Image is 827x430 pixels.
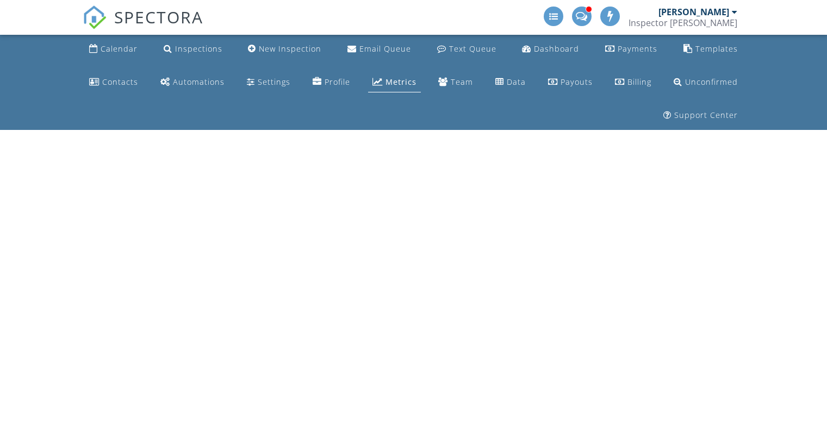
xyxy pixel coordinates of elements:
[385,77,416,87] div: Metrics
[258,77,290,87] div: Settings
[491,72,530,92] a: Data
[114,5,203,28] span: SPECTORA
[658,7,729,17] div: [PERSON_NAME]
[611,72,656,92] a: Billing
[85,39,142,59] a: Calendar
[629,17,737,28] div: Inspector Cluseau
[669,72,742,92] a: Unconfirmed
[85,72,142,92] a: Contacts
[368,72,421,92] a: Metrics
[544,72,597,92] a: Payouts
[507,77,526,87] div: Data
[659,105,742,126] a: Support Center
[259,43,321,54] div: New Inspection
[175,43,222,54] div: Inspections
[244,39,326,59] a: New Inspection
[102,77,138,87] div: Contacts
[83,15,203,38] a: SPECTORA
[83,5,107,29] img: The Best Home Inspection Software - Spectora
[434,72,477,92] a: Team
[156,72,229,92] a: Automations (Advanced)
[159,39,227,59] a: Inspections
[695,43,738,54] div: Templates
[449,43,496,54] div: Text Queue
[561,77,593,87] div: Payouts
[627,77,651,87] div: Billing
[242,72,295,92] a: Settings
[308,72,355,92] a: Company Profile
[674,110,738,120] div: Support Center
[173,77,225,87] div: Automations
[343,39,415,59] a: Email Queue
[685,77,738,87] div: Unconfirmed
[601,39,662,59] a: Payments
[451,77,473,87] div: Team
[325,77,350,87] div: Profile
[679,39,742,59] a: Templates
[433,39,501,59] a: Text Queue
[618,43,657,54] div: Payments
[534,43,579,54] div: Dashboard
[359,43,411,54] div: Email Queue
[518,39,583,59] a: Dashboard
[101,43,138,54] div: Calendar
